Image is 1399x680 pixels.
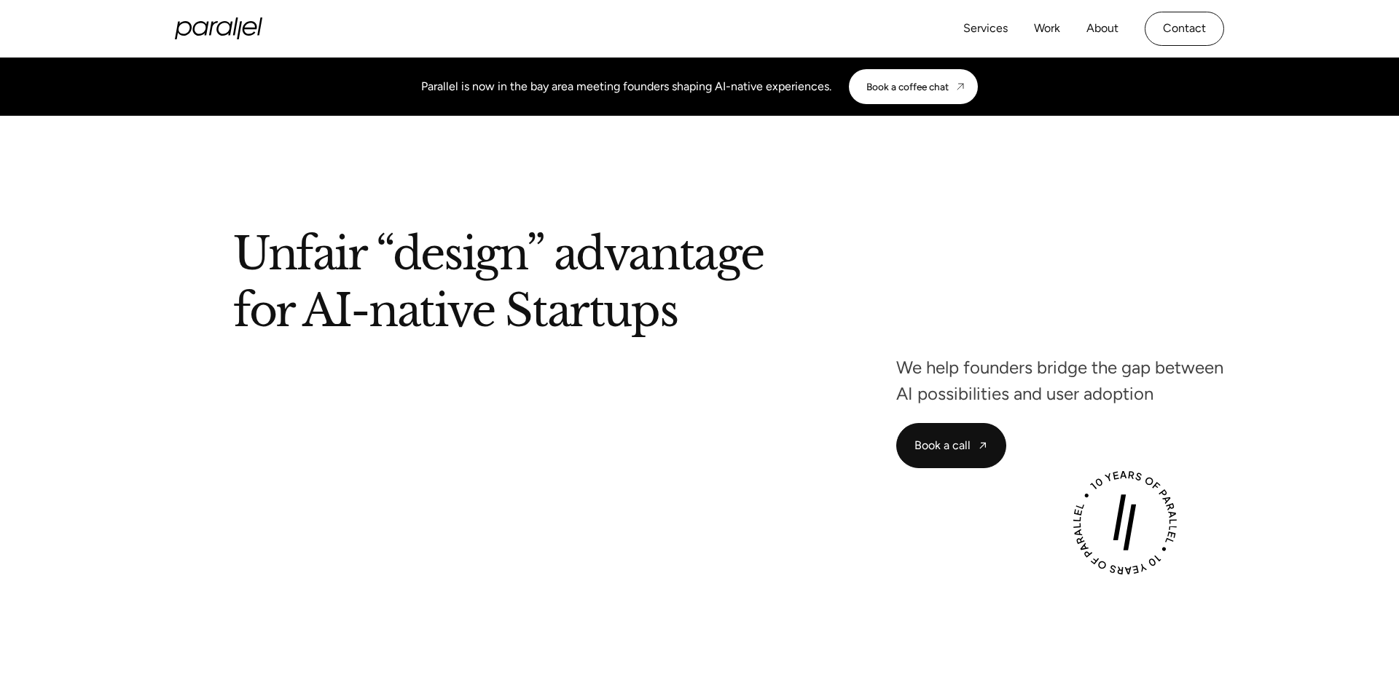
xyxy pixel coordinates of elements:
[1086,18,1118,39] a: About
[896,361,1224,400] p: We help founders bridge the gap between AI possibilities and user adoption
[955,81,966,92] img: CTA arrow image
[233,232,860,339] h1: Unfair “design” advantage for AI-native Startups
[963,18,1008,39] a: Services
[1145,12,1224,46] a: Contact
[866,81,949,92] div: Book a coffee chat
[421,78,831,95] div: Parallel is now in the bay area meeting founders shaping AI-native experiences.
[1034,18,1060,39] a: Work
[175,17,262,39] a: home
[849,69,978,104] a: Book a coffee chat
